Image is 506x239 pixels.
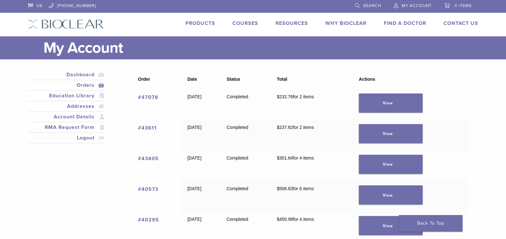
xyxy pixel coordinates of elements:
a: Back To Top [399,215,463,232]
span: 232.76 [277,94,293,99]
a: Contact Us [443,20,478,26]
a: View order 43405 [359,155,423,174]
td: Completed [220,89,270,120]
a: View order number 43405 [138,155,159,162]
span: $ [277,217,279,222]
span: Date [187,77,197,82]
td: Completed [220,150,270,181]
a: Account Details [29,113,105,121]
span: Search [363,3,381,8]
td: for 4 items [270,150,352,181]
a: View order number 40295 [138,217,159,223]
a: View order number 43611 [138,125,157,131]
span: 450.98 [277,217,293,222]
a: Resources [276,20,308,26]
a: View order number 40573 [138,186,158,192]
time: [DATE] [187,94,201,99]
a: Education Library [29,92,105,100]
span: 237.62 [277,125,293,130]
td: Completed [220,181,270,212]
a: Addresses [29,102,105,110]
a: Find A Doctor [384,20,426,26]
a: Dashboard [29,71,105,78]
td: for 2 items [270,89,352,120]
a: Products [185,20,215,26]
a: View order 43611 [359,124,423,143]
span: Actions [359,77,375,82]
a: Orders [29,81,105,89]
time: [DATE] [187,125,201,130]
h1: My Account [43,36,478,59]
time: [DATE] [187,155,201,161]
a: View order 40295 [359,216,423,235]
span: 506.83 [277,186,293,191]
a: View order number 47078 [138,94,158,101]
img: Bioclear [28,19,104,29]
a: Why Bioclear [325,20,366,26]
time: [DATE] [187,186,201,191]
time: [DATE] [187,217,201,222]
span: Order [138,77,150,82]
span: Status [227,77,240,82]
span: Total [277,77,287,82]
span: $ [277,94,279,99]
span: My Account [402,3,432,8]
a: View order 40573 [359,185,423,205]
td: for 2 items [270,120,352,150]
nav: Account pages [28,70,106,151]
td: Completed [220,120,270,150]
a: RMA Request Form [29,123,105,131]
span: $ [277,155,279,161]
span: $ [277,186,279,191]
td: for 6 items [270,181,352,212]
a: View order 47078 [359,93,423,113]
a: Courses [232,20,258,26]
span: 0 items [455,3,472,8]
span: 301.64 [277,155,293,161]
span: $ [277,125,279,130]
a: Logout [29,134,105,142]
